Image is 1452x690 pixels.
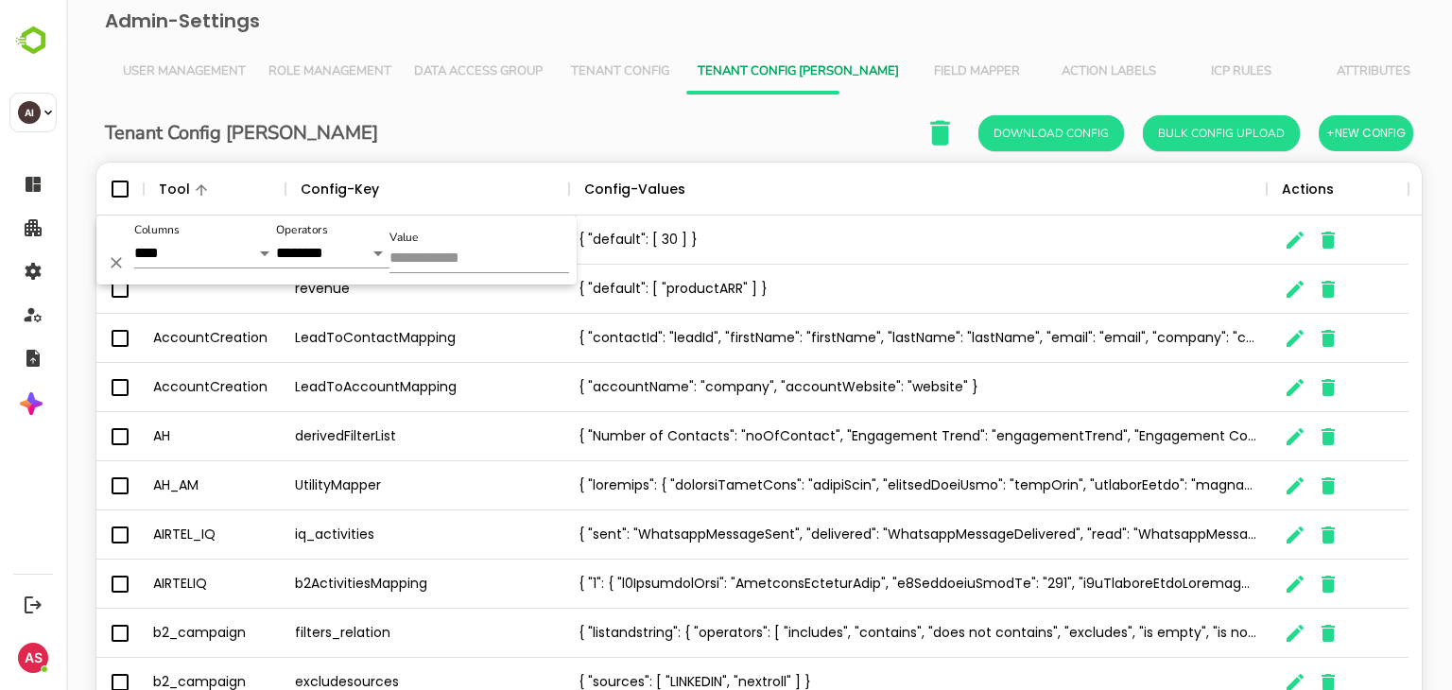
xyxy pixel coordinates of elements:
[45,49,1340,95] div: Vertical tabs example
[78,412,219,461] div: AH
[499,64,609,79] span: Tenant Config
[1260,121,1340,146] span: +New Config
[78,609,219,658] div: b2_campaign
[38,250,62,275] button: Delete
[20,592,45,617] button: Logout
[93,163,124,216] div: Tool
[219,461,503,510] div: UtilityMapper
[503,216,1201,265] div: { "default": [ 30 ] }
[348,64,476,79] span: Data Access Group
[323,233,353,244] label: Value
[219,510,503,560] div: iq_activities
[1120,64,1230,79] span: ICP Rules
[518,163,619,216] div: Config-Values
[78,560,219,609] div: AIRTELIQ
[503,560,1201,609] div: { "1": { "l0IpsumdolOrsi": "AmetconsEcteturAdip", "e8SeddoeiuSmodTe": "291", "i9uTlaboreEtdoLorem...
[78,314,219,363] div: AccountCreation
[210,225,262,236] label: Operators
[503,510,1201,560] div: { "sent": "WhatsappMessageSent", "delivered": "WhatsappMessageDelivered", "read": "WhatsappMessag...
[1253,115,1347,151] button: +New Config
[503,461,1201,510] div: { "loremips": { "dolorsiTametCons": "adipiScin", "elitsedDoeiUsmo": "tempOrin", "utlaborEetdo": "...
[631,64,833,79] span: Tenant Config [PERSON_NAME]
[503,265,1201,314] div: { "default": [ "productARR" ] }
[9,23,58,59] img: BambooboxLogoMark.f1c84d78b4c51b1a7b5f700c9845e183.svg
[18,643,48,673] div: AS
[57,64,180,79] span: User Management
[503,412,1201,461] div: { "Number of Contacts": "noOfContact", "Engagement Trend": "engagementTrend", "Engagement Compari...
[78,510,219,560] div: AIRTEL_IQ
[219,412,503,461] div: derivedFilterList
[988,64,1098,79] span: Action Labels
[912,115,1058,151] button: Download Config
[219,314,503,363] div: LeadToContactMapping
[124,179,147,201] button: Sort
[234,163,313,216] div: Config-Key
[1077,115,1234,151] button: Bulk Config Upload
[503,314,1201,363] div: { "contactId": "leadId", "firstName": "firstName", "lastName": "lastName", "email": "email", "com...
[619,179,642,201] button: Sort
[219,363,503,412] div: LeadToAccountMapping
[1253,64,1362,79] span: Attributes
[78,363,219,412] div: AccountCreation
[18,101,41,124] div: AI
[68,225,113,236] label: Columns
[39,118,312,148] h6: Tenant Config [PERSON_NAME]
[78,461,219,510] div: AH_AM
[219,609,503,658] div: filters_relation
[219,265,503,314] div: revenue
[856,64,965,79] span: Field Mapper
[219,560,503,609] div: b2ActivitiesMapping
[313,179,336,201] button: Sort
[503,363,1201,412] div: { "accountName": "company", "accountWebsite": "website" }
[503,609,1201,658] div: { "listandstring": { "operators": [ "includes", "contains", "does not contains", "excludes", "is ...
[1216,163,1268,216] div: Actions
[202,64,325,79] span: Role Management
